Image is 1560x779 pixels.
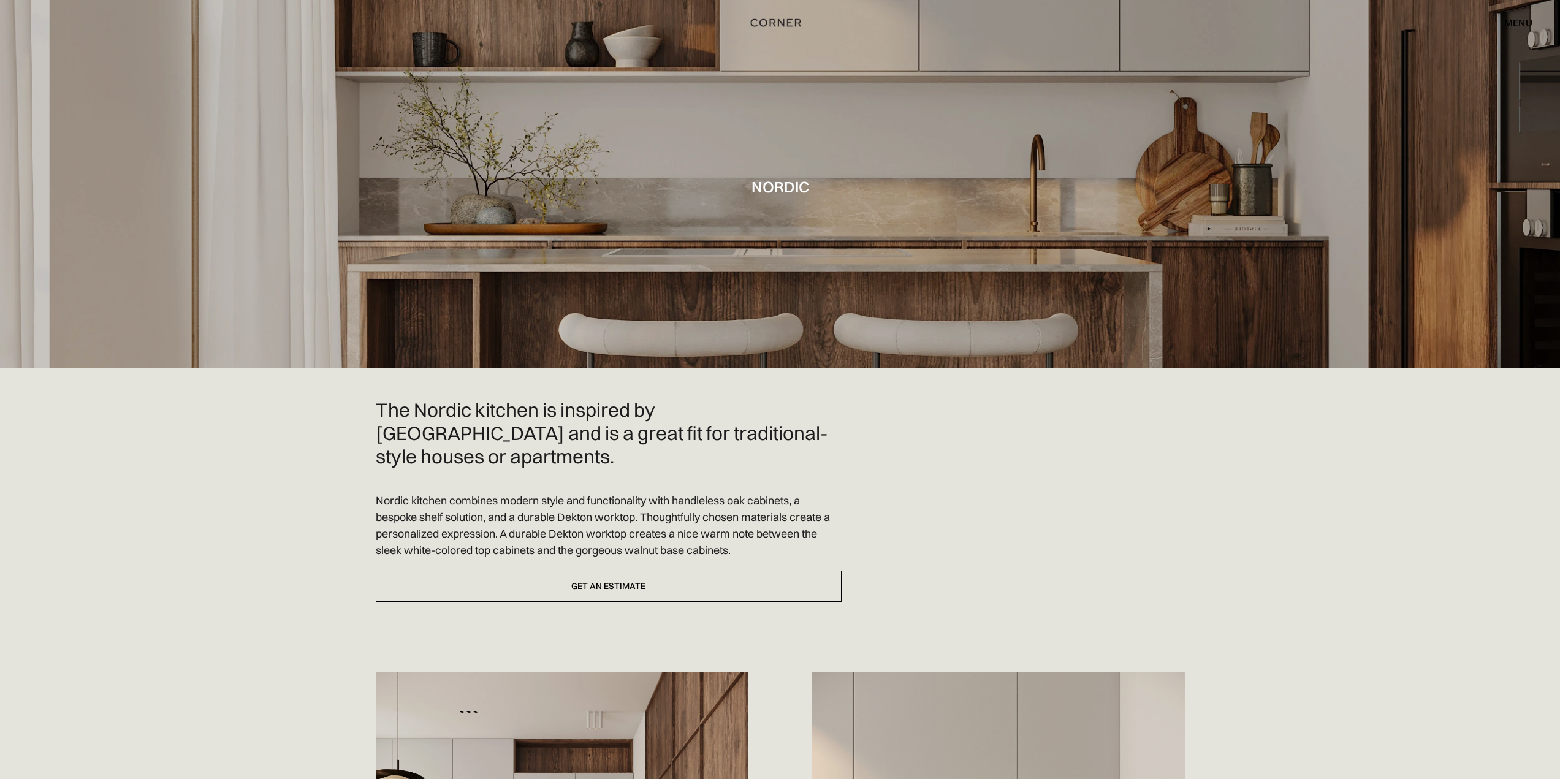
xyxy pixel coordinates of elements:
[1492,12,1532,33] div: menu
[376,492,842,558] p: Nordic kitchen combines modern style and functionality with handleless oak cabinets, a bespoke sh...
[1504,18,1532,28] div: menu
[376,398,842,468] h2: The Nordic kitchen is inspired by [GEOGRAPHIC_DATA] and is a great fit for traditional-style hous...
[376,571,842,602] a: Get an estimate
[721,15,839,31] a: home
[751,178,809,195] h1: Nordic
